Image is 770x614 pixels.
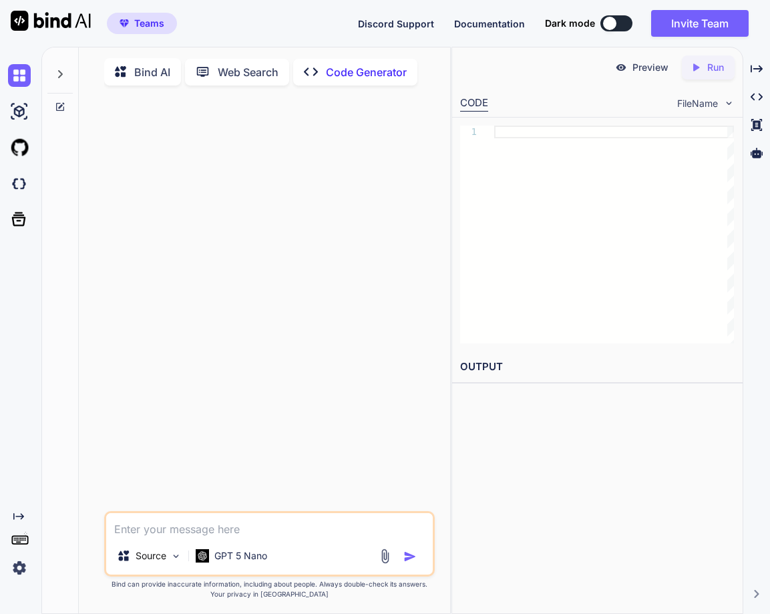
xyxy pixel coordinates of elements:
p: Web Search [218,64,278,80]
p: GPT 5 Nano [214,549,267,563]
span: Dark mode [545,17,595,30]
img: preview [615,61,627,73]
img: Pick Models [170,551,182,562]
img: attachment [377,549,393,564]
img: Bind AI [11,11,91,31]
button: Invite Team [651,10,749,37]
p: Bind AI [134,64,170,80]
img: GPT 5 Nano [196,549,209,562]
img: chevron down [723,98,735,109]
span: Documentation [454,18,525,29]
img: premium [120,19,129,27]
div: 1 [460,126,477,138]
p: Source [136,549,166,563]
button: Discord Support [358,17,434,31]
p: Preview [632,61,668,74]
button: Documentation [454,17,525,31]
img: icon [403,550,417,563]
img: githubLight [8,136,31,159]
p: Bind can provide inaccurate information, including about people. Always double-check its answers.... [104,579,435,599]
img: settings [8,557,31,579]
span: Discord Support [358,18,434,29]
p: Code Generator [326,64,407,80]
div: CODE [460,96,488,112]
img: chat [8,64,31,87]
h2: OUTPUT [452,351,742,383]
button: premiumTeams [107,13,177,34]
p: Run [707,61,724,74]
span: Teams [134,17,164,30]
img: ai-studio [8,100,31,123]
img: darkCloudIdeIcon [8,172,31,195]
span: FileName [677,97,718,110]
